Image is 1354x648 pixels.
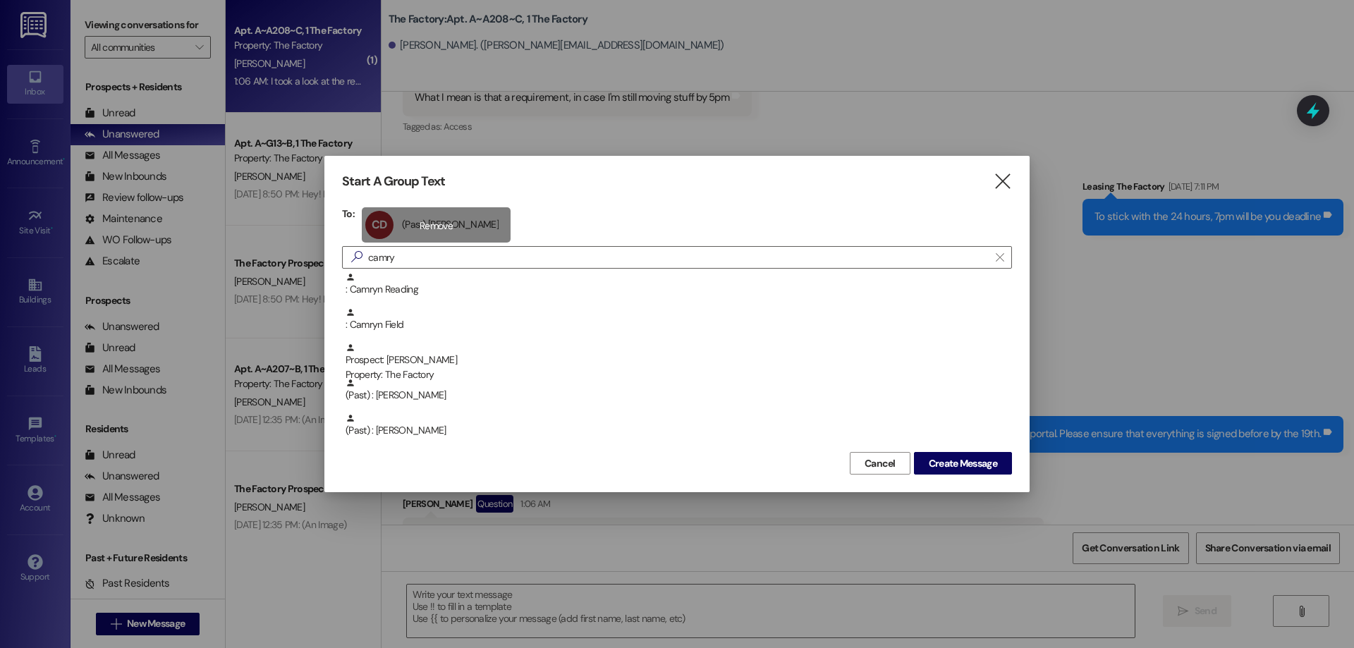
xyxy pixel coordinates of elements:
[996,252,1004,263] i: 
[346,367,1012,382] div: Property: The Factory
[346,378,1012,403] div: (Past) : [PERSON_NAME]
[929,456,997,471] span: Create Message
[342,207,355,220] h3: To:
[993,174,1012,189] i: 
[850,452,910,475] button: Cancel
[346,307,1012,332] div: : Camryn Field
[342,272,1012,307] div: : Camryn Reading
[342,413,1012,448] div: (Past) : [PERSON_NAME]
[346,413,1012,438] div: (Past) : [PERSON_NAME]
[865,456,896,471] span: Cancel
[346,272,1012,297] div: : Camryn Reading
[368,247,989,267] input: Search for any contact or apartment
[342,173,445,190] h3: Start A Group Text
[346,250,368,264] i: 
[342,378,1012,413] div: (Past) : [PERSON_NAME]
[342,307,1012,343] div: : Camryn Field
[346,343,1012,383] div: Prospect: [PERSON_NAME]
[989,247,1011,268] button: Clear text
[914,452,1012,475] button: Create Message
[342,343,1012,378] div: Prospect: [PERSON_NAME]Property: The Factory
